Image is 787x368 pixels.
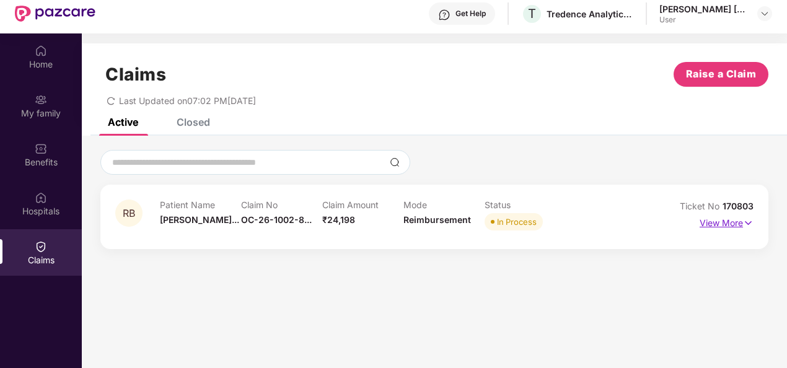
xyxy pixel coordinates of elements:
span: T [528,6,536,21]
img: New Pazcare Logo [15,6,95,22]
img: svg+xml;base64,PHN2ZyB4bWxucz0iaHR0cDovL3d3dy53My5vcmcvMjAwMC9zdmciIHdpZHRoPSIxNyIgaGVpZ2h0PSIxNy... [743,216,754,230]
h1: Claims [105,64,166,85]
div: User [659,15,746,25]
button: Raise a Claim [674,62,768,87]
img: svg+xml;base64,PHN2ZyB3aWR0aD0iMjAiIGhlaWdodD0iMjAiIHZpZXdCb3g9IjAgMCAyMCAyMCIgZmlsbD0ibm9uZSIgeG... [35,94,47,106]
div: Active [108,116,138,128]
span: RB [123,208,135,219]
div: [PERSON_NAME] [PERSON_NAME] [659,3,746,15]
span: ₹24,198 [322,214,355,225]
span: Reimbursement [403,214,471,225]
span: Ticket No [680,201,723,211]
div: Get Help [455,9,486,19]
span: OC-26-1002-8... [241,214,312,225]
p: Mode [403,199,485,210]
p: Status [485,199,566,210]
img: svg+xml;base64,PHN2ZyBpZD0iQmVuZWZpdHMiIHhtbG5zPSJodHRwOi8vd3d3LnczLm9yZy8yMDAwL3N2ZyIgd2lkdGg9Ij... [35,142,47,155]
img: svg+xml;base64,PHN2ZyBpZD0iRHJvcGRvd24tMzJ4MzIiIHhtbG5zPSJodHRwOi8vd3d3LnczLm9yZy8yMDAwL3N2ZyIgd2... [760,9,770,19]
span: redo [107,95,115,106]
div: Closed [177,116,210,128]
span: Raise a Claim [686,66,757,82]
img: svg+xml;base64,PHN2ZyBpZD0iQ2xhaW0iIHhtbG5zPSJodHRwOi8vd3d3LnczLm9yZy8yMDAwL3N2ZyIgd2lkdGg9IjIwIi... [35,240,47,253]
span: 170803 [723,201,754,211]
div: In Process [497,216,537,228]
span: [PERSON_NAME]... [160,214,239,225]
span: Last Updated on 07:02 PM[DATE] [119,95,256,106]
p: Claim No [241,199,322,210]
img: svg+xml;base64,PHN2ZyBpZD0iSG9tZSIgeG1sbnM9Imh0dHA6Ly93d3cudzMub3JnLzIwMDAvc3ZnIiB3aWR0aD0iMjAiIG... [35,45,47,57]
img: svg+xml;base64,PHN2ZyBpZD0iSG9zcGl0YWxzIiB4bWxucz0iaHR0cDovL3d3dy53My5vcmcvMjAwMC9zdmciIHdpZHRoPS... [35,191,47,204]
img: svg+xml;base64,PHN2ZyBpZD0iU2VhcmNoLTMyeDMyIiB4bWxucz0iaHR0cDovL3d3dy53My5vcmcvMjAwMC9zdmciIHdpZH... [390,157,400,167]
p: View More [700,213,754,230]
img: svg+xml;base64,PHN2ZyBpZD0iSGVscC0zMngzMiIgeG1sbnM9Imh0dHA6Ly93d3cudzMub3JnLzIwMDAvc3ZnIiB3aWR0aD... [438,9,451,21]
p: Claim Amount [322,199,403,210]
div: Tredence Analytics Solutions Private Limited [547,8,633,20]
p: Patient Name [160,199,241,210]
